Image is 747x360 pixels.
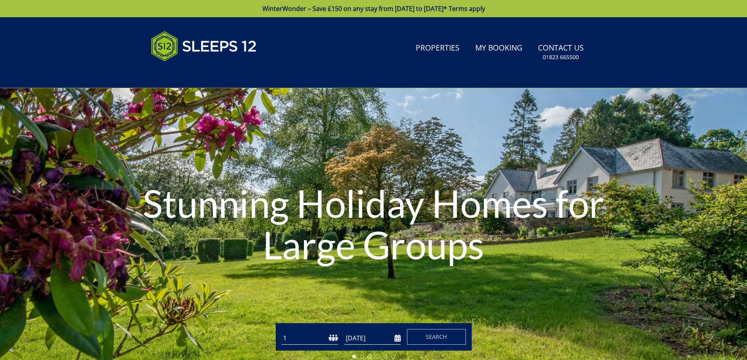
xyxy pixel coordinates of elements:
[413,40,463,57] a: Properties
[543,53,579,61] small: 01823 665500
[344,332,401,345] input: Arrival Date
[407,329,466,345] button: Search
[147,71,229,77] iframe: Customer reviews powered by Trustpilot
[151,27,257,66] img: Sleeps 12
[472,40,525,57] a: My Booking
[535,40,587,65] a: Contact Us01823 665500
[112,167,635,281] h1: Stunning Holiday Homes for Large Groups
[426,333,447,340] span: Search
